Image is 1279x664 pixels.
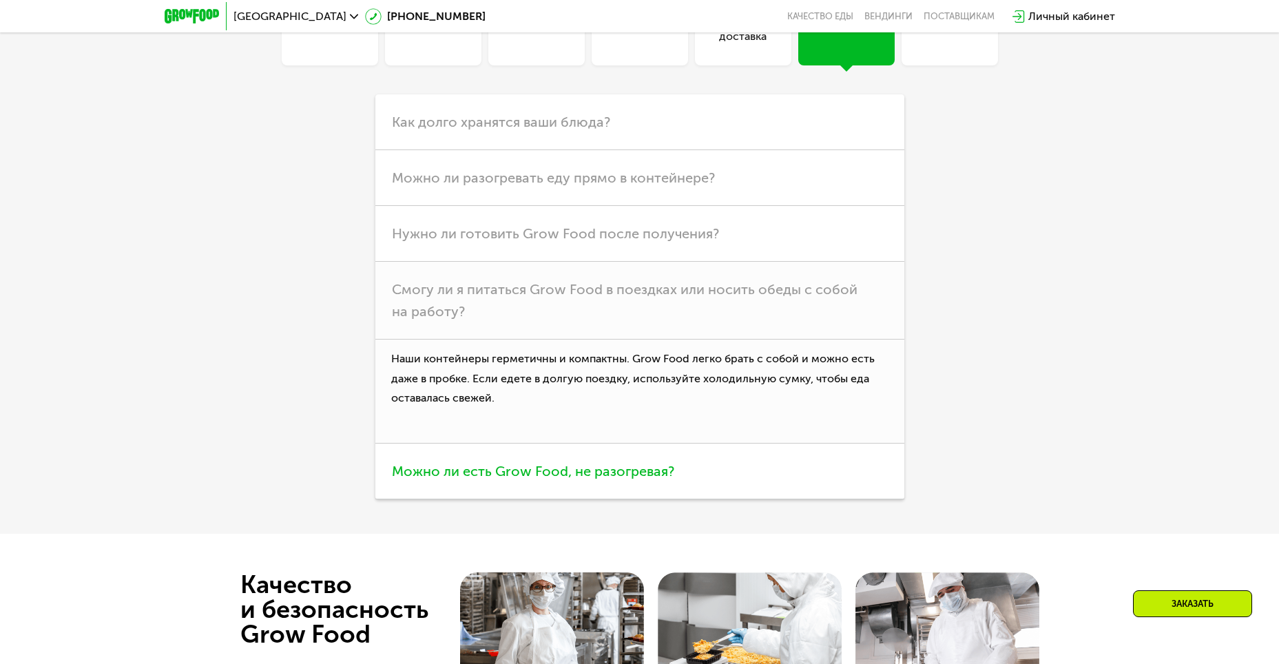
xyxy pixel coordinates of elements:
p: Наши контейнеры герметичны и компактны. Grow Food легко брать с собой и можно есть даже в пробке.... [375,340,904,444]
span: Смогу ли я питаться Grow Food в поездках или носить обеды с собой на работу? [392,281,857,320]
div: Качество и безопасность Grow Food [240,572,479,647]
a: Вендинги [864,11,913,22]
span: Можно ли есть Grow Food, не разогревая? [392,463,674,479]
span: Можно ли разогревать еду прямо в контейнере? [392,169,715,186]
span: Как долго хранятся ваши блюда? [392,114,610,130]
div: Личный кабинет [1028,8,1115,25]
div: поставщикам [924,11,995,22]
span: Нужно ли готовить Grow Food после получения? [392,225,719,242]
span: [GEOGRAPHIC_DATA] [233,11,346,22]
div: Заказать [1133,590,1252,617]
a: [PHONE_NUMBER] [365,8,486,25]
a: Качество еды [787,11,853,22]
